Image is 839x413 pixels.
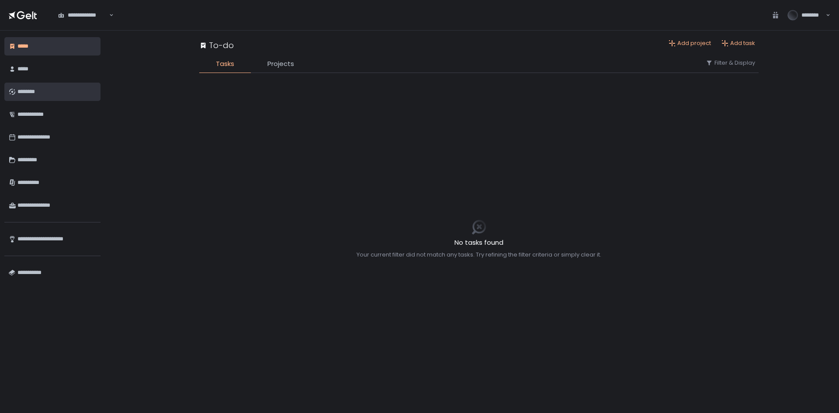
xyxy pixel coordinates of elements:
[267,59,294,69] span: Projects
[357,238,601,248] h2: No tasks found
[216,59,234,69] span: Tasks
[357,251,601,259] div: Your current filter did not match any tasks. Try refining the filter criteria or simply clear it.
[669,39,711,47] button: Add project
[199,39,234,51] div: To-do
[706,59,755,67] button: Filter & Display
[721,39,755,47] button: Add task
[52,6,114,24] div: Search for option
